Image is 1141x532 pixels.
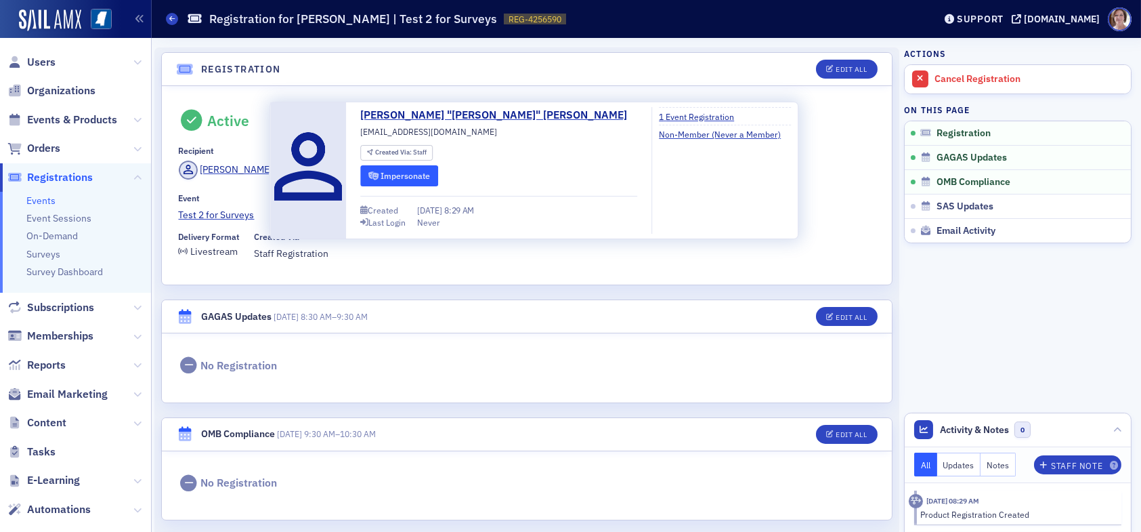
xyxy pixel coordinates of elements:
[200,163,272,177] div: [PERSON_NAME]
[27,358,66,373] span: Reports
[659,110,744,123] a: 1 Event Registration
[27,300,94,315] span: Subscriptions
[27,112,117,127] span: Events & Products
[277,428,302,439] span: [DATE]
[7,55,56,70] a: Users
[26,230,78,242] a: On-Demand
[836,314,867,321] div: Edit All
[7,415,66,430] a: Content
[417,216,440,228] div: Never
[509,14,561,25] span: REG-4256590
[7,502,91,517] a: Automations
[368,219,406,226] div: Last Login
[201,62,281,77] h4: Registration
[277,428,376,439] span: –
[926,496,979,506] time: 8/29/2025 08:29 AM
[301,311,332,322] time: 8:30 AM
[937,176,1010,188] span: OMB Compliance
[7,445,56,459] a: Tasks
[27,83,95,98] span: Organizations
[207,112,249,129] div: Active
[179,146,215,156] div: Recipient
[1012,14,1104,24] button: [DOMAIN_NAME]
[937,152,1007,164] span: GAGAS Updates
[27,387,108,402] span: Email Marketing
[1034,455,1121,474] button: Staff Note
[179,161,273,180] a: [PERSON_NAME]
[7,170,93,185] a: Registrations
[19,9,81,31] img: SailAMX
[7,358,66,373] a: Reports
[816,425,877,444] button: Edit All
[937,127,991,140] span: Registration
[26,248,60,260] a: Surveys
[81,9,112,32] a: View Homepage
[360,125,497,138] span: [EMAIL_ADDRESS][DOMAIN_NAME]
[337,311,368,322] time: 9:30 AM
[274,311,368,322] span: –
[417,205,444,216] span: [DATE]
[27,329,93,344] span: Memberships
[941,423,1010,437] span: Activity & Notes
[905,65,1131,94] a: Cancel Registration
[27,502,91,517] span: Automations
[255,232,300,242] div: Created Via
[27,141,60,156] span: Orders
[1108,7,1132,31] span: Profile
[1014,422,1031,438] span: 0
[904,47,946,60] h4: Actions
[375,148,413,157] span: Created Via :
[200,359,277,373] div: No Registration
[27,445,56,459] span: Tasks
[27,473,80,488] span: E-Learning
[360,145,433,161] div: Created Via: Staff
[7,473,80,488] a: E-Learning
[1024,13,1100,25] div: [DOMAIN_NAME]
[937,453,981,476] button: Updates
[26,266,103,278] a: Survey Dashboard
[909,494,923,508] div: Activity
[375,149,427,157] div: Staff
[957,13,1004,25] div: Support
[816,307,877,326] button: Edit All
[179,208,876,222] a: Test 2 for Surveys
[360,165,438,186] button: Impersonate
[274,311,299,322] span: [DATE]
[659,128,791,140] a: Non-Member (Never a Member)
[209,11,497,27] h1: Registration for [PERSON_NAME] | Test 2 for Surveys
[937,201,993,213] span: SAS Updates
[934,73,1124,85] div: Cancel Registration
[1051,462,1102,470] div: Staff Note
[836,66,867,73] div: Edit All
[190,248,238,255] div: Livestream
[179,193,200,203] div: Event
[200,476,277,490] div: No Registration
[27,415,66,430] span: Content
[7,387,108,402] a: Email Marketing
[7,83,95,98] a: Organizations
[7,329,93,344] a: Memberships
[201,427,275,441] div: OMB Compliance
[27,55,56,70] span: Users
[179,232,240,242] div: Delivery Format
[444,205,474,216] span: 8:29 AM
[921,508,1113,520] div: Product Registration Created
[368,207,398,214] div: Created
[360,107,637,123] a: [PERSON_NAME] "[PERSON_NAME]" [PERSON_NAME]
[836,431,867,438] div: Edit All
[937,225,995,237] span: Email Activity
[7,141,60,156] a: Orders
[340,428,376,439] time: 10:30 AM
[26,195,56,207] a: Events
[255,247,329,261] span: Staff Registration
[914,453,937,476] button: All
[26,212,91,224] a: Event Sessions
[7,112,117,127] a: Events & Products
[816,60,877,79] button: Edit All
[904,104,1132,116] h4: On this page
[981,453,1016,476] button: Notes
[7,300,94,315] a: Subscriptions
[91,9,112,30] img: SailAMX
[304,428,335,439] time: 9:30 AM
